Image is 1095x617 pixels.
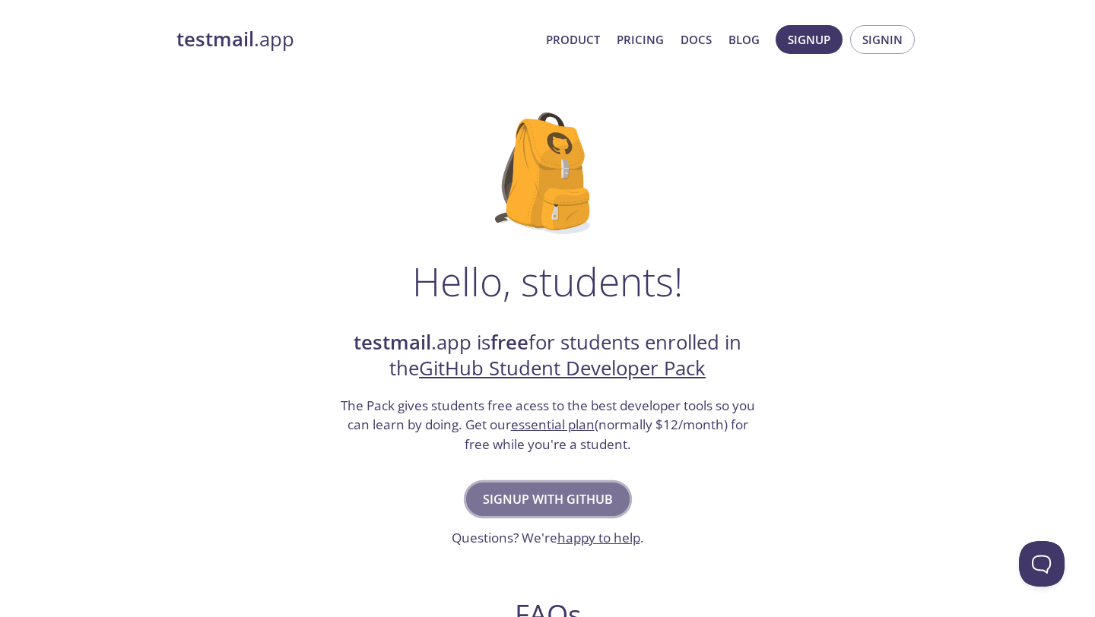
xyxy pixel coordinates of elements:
img: github-student-backpack.png [495,112,601,234]
button: Signup [776,25,843,54]
h3: Questions? We're . [452,528,644,548]
span: Signup [788,30,830,49]
button: Signup with GitHub [466,483,630,516]
a: GitHub Student Developer Pack [419,355,706,381]
a: happy to help [557,529,640,546]
strong: testmail [354,329,431,356]
strong: free [490,329,528,356]
h2: .app is for students enrolled in the [338,330,757,382]
iframe: Help Scout Beacon - Open [1019,541,1065,587]
a: testmail.app [176,27,534,52]
a: Docs [681,30,712,49]
h3: The Pack gives students free acess to the best developer tools so you can learn by doing. Get our... [338,396,757,454]
button: Signin [850,25,915,54]
a: Blog [728,30,760,49]
a: Pricing [617,30,664,49]
span: Signup with GitHub [483,489,613,510]
strong: testmail [176,26,254,52]
a: essential plan [511,416,595,433]
a: Product [546,30,600,49]
span: Signin [862,30,903,49]
h1: Hello, students! [412,258,683,304]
